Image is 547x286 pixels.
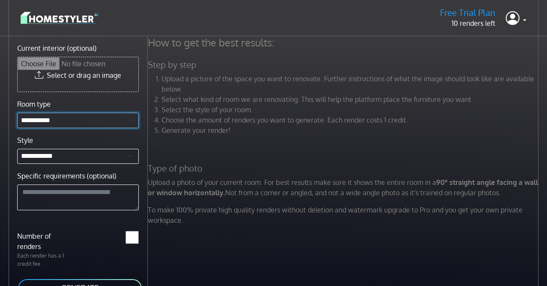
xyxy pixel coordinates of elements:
[162,74,541,94] li: Upload a picture of the space you want to renovate. Further instructions of what the image should...
[17,43,97,53] label: Current interior (optional)
[17,99,51,109] label: Room type
[17,171,116,181] label: Specific requirements (optional)
[143,59,546,70] h5: Step by step
[143,177,546,198] p: Upload a photo of your current room. For best results make sure it shows the entire room in a Not...
[21,10,98,25] img: logo-3de290ba35641baa71223ecac5eacb59cb85b4c7fdf211dc9aaecaaee71ea2f8.svg
[162,115,541,125] li: Choose the amount of renders you want to generate. Each render costs 1 credit.
[12,231,78,252] label: Number of renders
[143,205,546,225] p: To make 100% private high quality renders without deletion and watermark upgrade to Pro and you g...
[162,94,541,105] li: Select what kind of room we are renovating. This will help the platform place the furniture you w...
[440,18,495,28] p: 10 renders left
[162,105,541,115] li: Select the style of your room.
[12,252,78,268] p: Each render has a 1 credit fee
[143,163,546,174] h5: Type of photo
[143,36,546,49] h4: How to get the best results:
[17,135,33,145] label: Style
[440,7,495,18] h5: Free Trial Plan
[162,125,541,135] li: Generate your render!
